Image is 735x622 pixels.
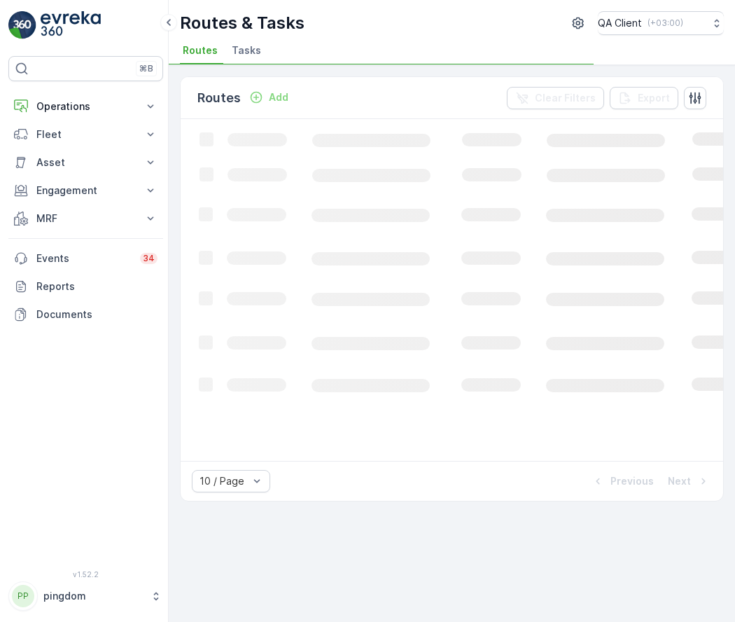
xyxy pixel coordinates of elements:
button: Export [610,87,678,109]
button: MRF [8,205,163,233]
p: 34 [143,253,155,264]
p: Previous [610,474,654,488]
p: Clear Filters [535,91,596,105]
p: Events [36,251,132,265]
p: pingdom [43,589,143,603]
p: Fleet [36,127,135,141]
button: Next [666,473,712,490]
a: Documents [8,300,163,329]
div: PP [12,585,34,607]
a: Events34 [8,244,163,272]
p: Add [269,90,288,104]
p: Routes & Tasks [180,12,304,34]
button: Asset [8,148,163,177]
a: Reports [8,272,163,300]
span: Tasks [232,43,261,57]
p: Operations [36,99,135,113]
button: PPpingdom [8,581,163,611]
button: QA Client(+03:00) [598,11,724,35]
button: Clear Filters [507,87,604,109]
img: logo [8,11,36,39]
button: Fleet [8,120,163,148]
p: QA Client [598,16,642,30]
p: Next [668,474,691,488]
button: Previous [589,473,655,490]
span: Routes [183,43,218,57]
button: Add [244,89,294,106]
p: Routes [197,88,241,108]
img: logo_light-DOdMpM7g.png [41,11,101,39]
p: Export [638,91,670,105]
button: Engagement [8,177,163,205]
button: Operations [8,92,163,120]
p: ( +03:00 ) [647,18,683,29]
p: Engagement [36,184,135,198]
p: Reports [36,279,157,293]
p: ⌘B [139,63,153,74]
span: v 1.52.2 [8,570,163,579]
p: Asset [36,155,135,170]
p: MRF [36,212,135,226]
p: Documents [36,307,157,322]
